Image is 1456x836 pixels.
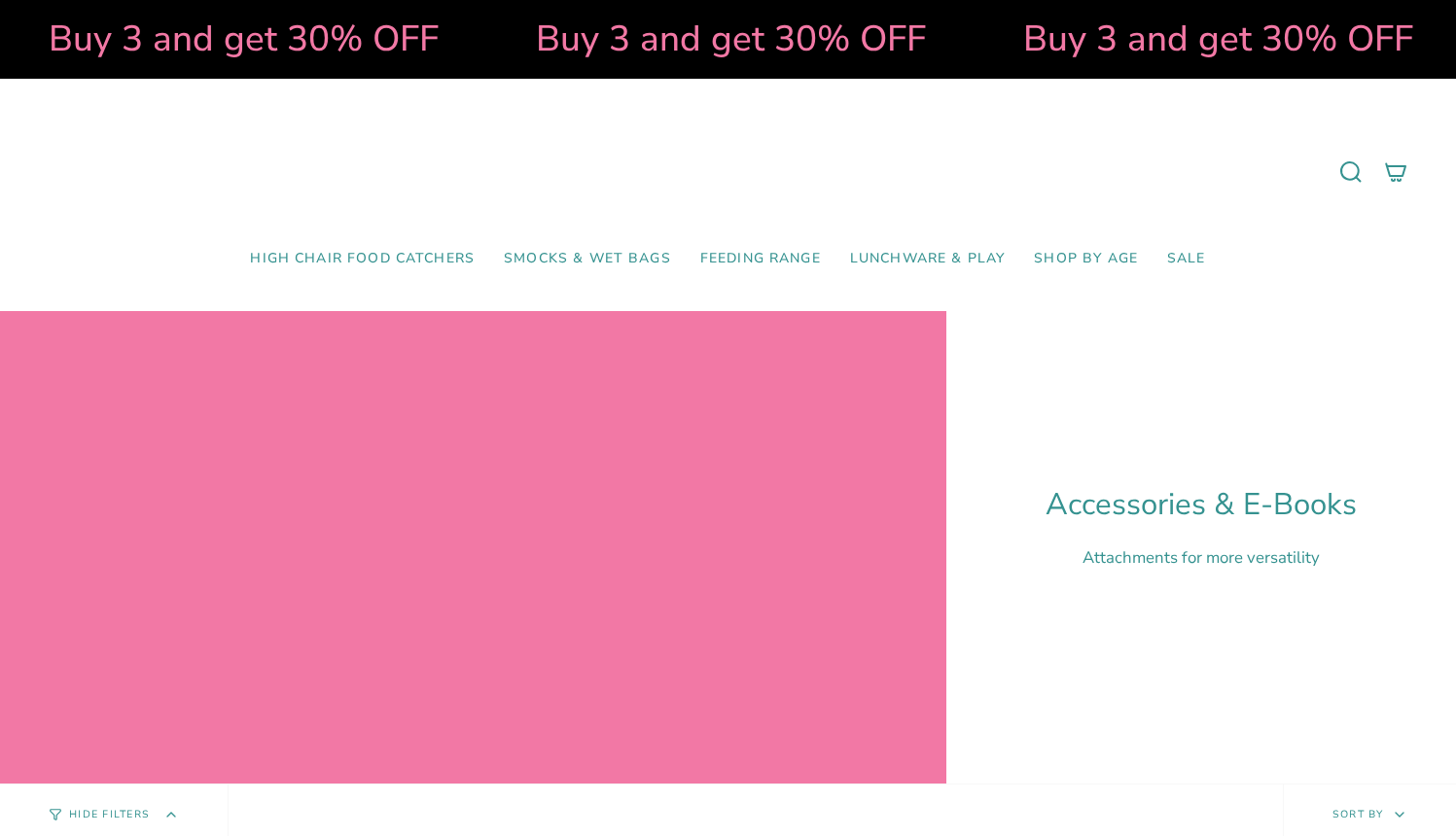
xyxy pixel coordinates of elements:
[1046,487,1357,523] h1: Accessories & E-Books
[686,236,835,282] a: Feeding Range
[700,251,821,267] span: Feeding Range
[1153,236,1221,282] a: SALE
[850,251,1005,267] span: Lunchware & Play
[250,251,475,267] span: High Chair Food Catchers
[235,236,489,282] a: High Chair Food Catchers
[69,810,150,820] span: Hide Filters
[1034,251,1138,267] span: Shop by Age
[1017,15,1407,63] strong: Buy 3 and get 30% OFF
[530,15,920,63] strong: Buy 3 and get 30% OFF
[835,236,1019,282] a: Lunchware & Play
[1167,251,1206,267] span: SALE
[504,251,671,267] span: Smocks & Wet Bags
[1046,546,1357,569] p: Attachments for more versatility
[560,108,896,236] a: Mumma’s Little Helpers
[43,15,433,63] strong: Buy 3 and get 30% OFF
[1332,807,1384,821] span: Sort by
[489,236,686,282] a: Smocks & Wet Bags
[1019,236,1153,282] a: Shop by Age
